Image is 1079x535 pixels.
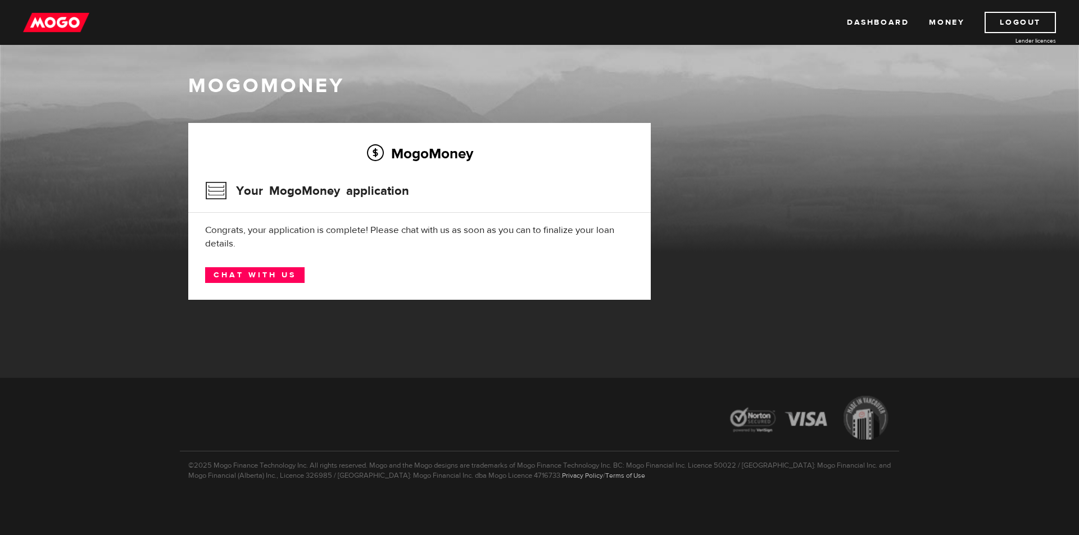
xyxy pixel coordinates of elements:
[562,471,603,480] a: Privacy Policy
[205,223,634,250] div: Congrats, your application is complete! Please chat with us as soon as you can to finalize your l...
[23,12,89,33] img: mogo_logo-11ee424be714fa7cbb0f0f49df9e16ec.png
[205,141,634,165] h2: MogoMoney
[719,387,899,451] img: legal-icons-92a2ffecb4d32d839781d1b4e4802d7b.png
[205,176,409,205] h3: Your MogoMoney application
[972,36,1056,45] a: Lender licences
[180,451,899,481] p: ©2025 Mogo Finance Technology Inc. All rights reserved. Mogo and the Mogo designs are trademarks ...
[854,274,1079,535] iframe: LiveChat chat widget
[605,471,645,480] a: Terms of Use
[188,74,891,98] h1: MogoMoney
[205,267,305,283] a: Chat with us
[929,12,964,33] a: Money
[985,12,1056,33] a: Logout
[847,12,909,33] a: Dashboard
